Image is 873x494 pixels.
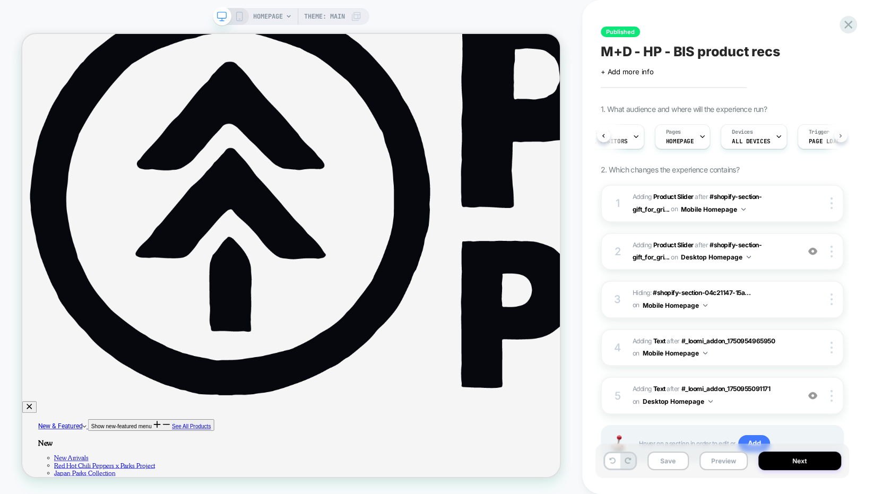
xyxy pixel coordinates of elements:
[633,348,639,359] span: on
[681,250,751,264] button: Desktop Homepage
[643,299,707,312] button: Mobile Homepage
[671,203,678,215] span: on
[643,395,713,408] button: Desktop Homepage
[681,337,775,345] span: #_loomi_addon_1750954965950
[601,67,654,76] span: + Add more info
[695,193,708,201] span: AFTER
[808,247,817,256] img: crossed eye
[633,287,793,312] span: Hiding :
[601,27,640,37] span: Published
[601,105,767,114] span: 1. What audience and where will the experience run?
[607,435,628,452] img: Joystick
[708,400,713,403] img: down arrow
[809,128,829,136] span: Trigger
[612,386,623,405] div: 5
[647,452,689,470] button: Save
[831,246,833,257] img: close
[633,299,639,311] span: on
[253,8,283,25] span: HOMEPAGE
[653,385,665,393] b: Text
[304,8,345,25] span: Theme: MAIN
[612,242,623,261] div: 2
[666,137,694,145] span: HOMEPAGE
[703,304,707,307] img: down arrow
[732,137,770,145] span: ALL DEVICES
[809,137,840,145] span: Page Load
[601,165,739,174] span: 2. Which changes the experience contains?
[653,241,693,249] b: Product Slider
[703,352,707,354] img: down arrow
[831,293,833,305] img: close
[653,193,693,201] b: Product Slider
[831,197,833,209] img: close
[612,338,623,357] div: 4
[738,435,771,452] span: Add
[681,203,746,216] button: Mobile Homepage
[758,452,841,470] button: Next
[667,385,680,393] span: AFTER
[741,208,746,211] img: down arrow
[831,342,833,353] img: close
[601,44,780,59] span: M+D - HP - BIS product recs
[699,452,748,470] button: Preview
[612,290,623,309] div: 3
[653,289,750,297] span: #shopify-section-04c21147-15a...
[633,385,665,393] span: Adding
[653,337,665,345] b: Text
[732,128,753,136] span: Devices
[681,385,770,393] span: #_loomi_addon_1750955091171
[831,390,833,402] img: close
[633,193,694,201] span: Adding
[633,241,694,249] span: Adding
[667,337,680,345] span: AFTER
[808,391,817,400] img: crossed eye
[639,435,832,452] span: Hover on a section in order to edit or
[747,256,751,258] img: down arrow
[586,128,610,136] span: Audience
[633,241,762,261] span: #shopify-section-gift_for_gri...
[695,241,708,249] span: AFTER
[643,346,707,360] button: Mobile Homepage
[612,194,623,213] div: 1
[666,128,681,136] span: Pages
[633,337,665,345] span: Adding
[633,396,639,408] span: on
[671,252,678,263] span: on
